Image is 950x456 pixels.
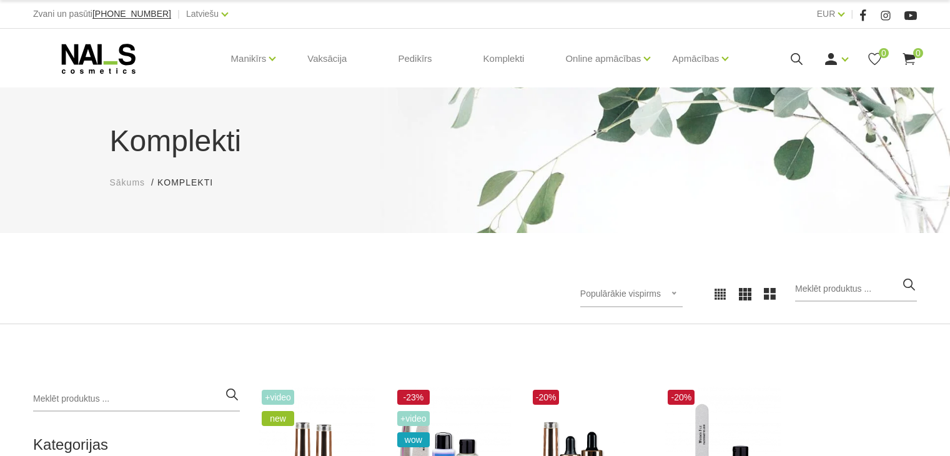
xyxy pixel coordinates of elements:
a: Apmācības [672,34,719,84]
h1: Komplekti [110,119,841,164]
span: | [851,6,853,22]
span: +Video [262,390,294,405]
span: -20% [668,390,695,405]
a: 0 [867,51,883,67]
a: 0 [901,51,917,67]
div: Zvani un pasūti [33,6,171,22]
a: Komplekti [473,29,535,89]
a: Vaksācija [297,29,357,89]
a: [PHONE_NUMBER] [92,9,171,19]
span: -23% [397,390,430,405]
input: Meklēt produktus ... [33,387,240,412]
a: Sākums [110,176,146,189]
span: wow [397,432,430,447]
a: EUR [817,6,836,21]
span: new [262,411,294,426]
input: Meklēt produktus ... [795,277,917,302]
span: +Video [397,411,430,426]
h2: Kategorijas [33,437,240,453]
a: Pedikīrs [388,29,442,89]
span: | [177,6,180,22]
a: Online apmācības [565,34,641,84]
a: Latviešu [186,6,219,21]
span: Populārākie vispirms [580,289,661,299]
span: 0 [879,48,889,58]
a: Manikīrs [231,34,267,84]
span: 0 [913,48,923,58]
span: -20% [533,390,560,405]
span: Sākums [110,177,146,187]
li: Komplekti [157,176,225,189]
